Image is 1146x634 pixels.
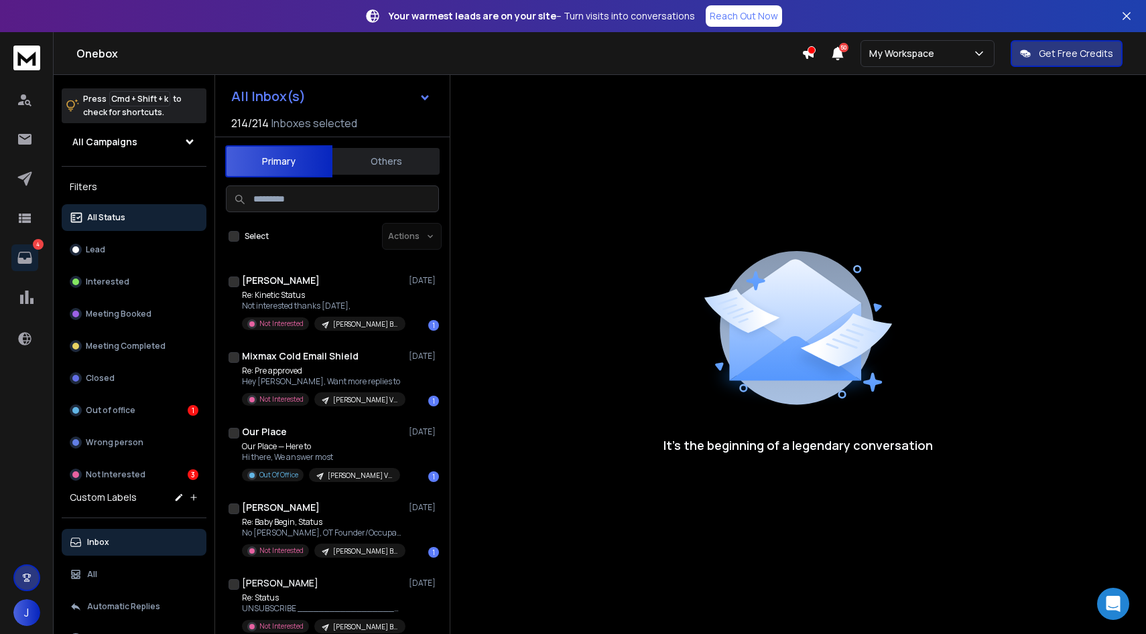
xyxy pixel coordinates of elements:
[332,147,440,176] button: Others
[333,546,397,556] p: [PERSON_NAME] Blast sand verified High Rev
[333,622,397,632] p: [PERSON_NAME] Blast sand verified High Rev
[33,239,44,250] p: 4
[242,501,320,514] h1: [PERSON_NAME]
[220,83,442,110] button: All Inbox(s)
[109,91,170,106] span: Cmd + Shift + k
[62,397,206,424] button: Out of office1
[62,204,206,231] button: All Status
[62,333,206,360] button: Meeting Completed
[86,309,151,319] p: Meeting Booked
[62,177,206,196] h3: Filters
[1097,588,1129,620] div: Open Intercom Messenger
[62,593,206,620] button: Automatic Replies
[72,135,137,149] h1: All Campaigns
[409,502,439,513] p: [DATE]
[333,395,397,405] p: [PERSON_NAME] Viper blast
[242,517,403,528] p: Re: Baby Begin, Status
[11,244,38,271] a: 4
[83,92,182,119] p: Press to check for shortcuts.
[86,373,115,384] p: Closed
[231,90,306,103] h1: All Inbox(s)
[242,376,403,387] p: Hey [PERSON_NAME], Want more replies to
[13,46,40,70] img: logo
[259,394,304,404] p: Not Interested
[259,319,304,329] p: Not Interested
[663,436,933,455] p: It’s the beginning of a legendary conversation
[87,601,160,612] p: Automatic Replies
[86,341,166,351] p: Meeting Completed
[62,561,206,588] button: All
[188,469,198,480] div: 3
[86,405,135,416] p: Out of office
[333,319,397,329] p: [PERSON_NAME] Blast sand verified High Rev
[242,349,359,363] h1: Mixmax Cold Email Shield
[839,43,848,52] span: 50
[409,275,439,286] p: [DATE]
[62,429,206,456] button: Wrong person
[245,231,269,242] label: Select
[259,546,304,556] p: Not Interested
[389,9,556,22] strong: Your warmest leads are on your site
[13,599,40,626] button: J
[242,576,318,590] h1: [PERSON_NAME]
[62,529,206,556] button: Inbox
[242,441,400,452] p: Our Place — Here to
[428,396,439,406] div: 1
[242,425,287,439] h1: Our Place
[62,365,206,392] button: Closed
[86,437,143,448] p: Wrong person
[87,212,125,223] p: All Status
[428,547,439,558] div: 1
[242,452,400,463] p: Hi there, We answer most
[1039,47,1113,60] p: Get Free Credits
[409,426,439,437] p: [DATE]
[70,491,137,504] h3: Custom Labels
[242,301,403,311] p: Not interested thanks [DATE],
[328,471,392,481] p: [PERSON_NAME] Viper blast
[76,46,802,62] h1: Onebox
[242,274,320,287] h1: [PERSON_NAME]
[1011,40,1123,67] button: Get Free Credits
[242,290,403,301] p: Re: Kinetic Status
[259,621,304,631] p: Not Interested
[242,603,403,614] p: UNSUBSCRIBE _____________________ [PERSON_NAME] CSO,
[409,578,439,588] p: [DATE]
[86,244,105,255] p: Lead
[86,276,129,287] p: Interested
[62,129,206,155] button: All Campaigns
[271,115,357,131] h3: Inboxes selected
[428,471,439,482] div: 1
[428,320,439,331] div: 1
[242,592,403,603] p: Re: Status
[62,301,206,327] button: Meeting Booked
[706,5,782,27] a: Reach Out Now
[87,537,109,548] p: Inbox
[188,405,198,416] div: 1
[62,461,206,488] button: Not Interested3
[869,47,940,60] p: My Workspace
[62,236,206,263] button: Lead
[87,569,97,580] p: All
[62,268,206,295] button: Interested
[242,366,403,376] p: Re: Pre approved
[231,115,269,131] span: 214 / 214
[225,145,332,177] button: Primary
[242,528,403,538] p: No [PERSON_NAME], OT Founder/Occupational
[710,9,778,23] p: Reach Out Now
[409,351,439,362] p: [DATE]
[389,9,695,23] p: – Turn visits into conversations
[259,470,298,480] p: Out Of Office
[86,469,145,480] p: Not Interested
